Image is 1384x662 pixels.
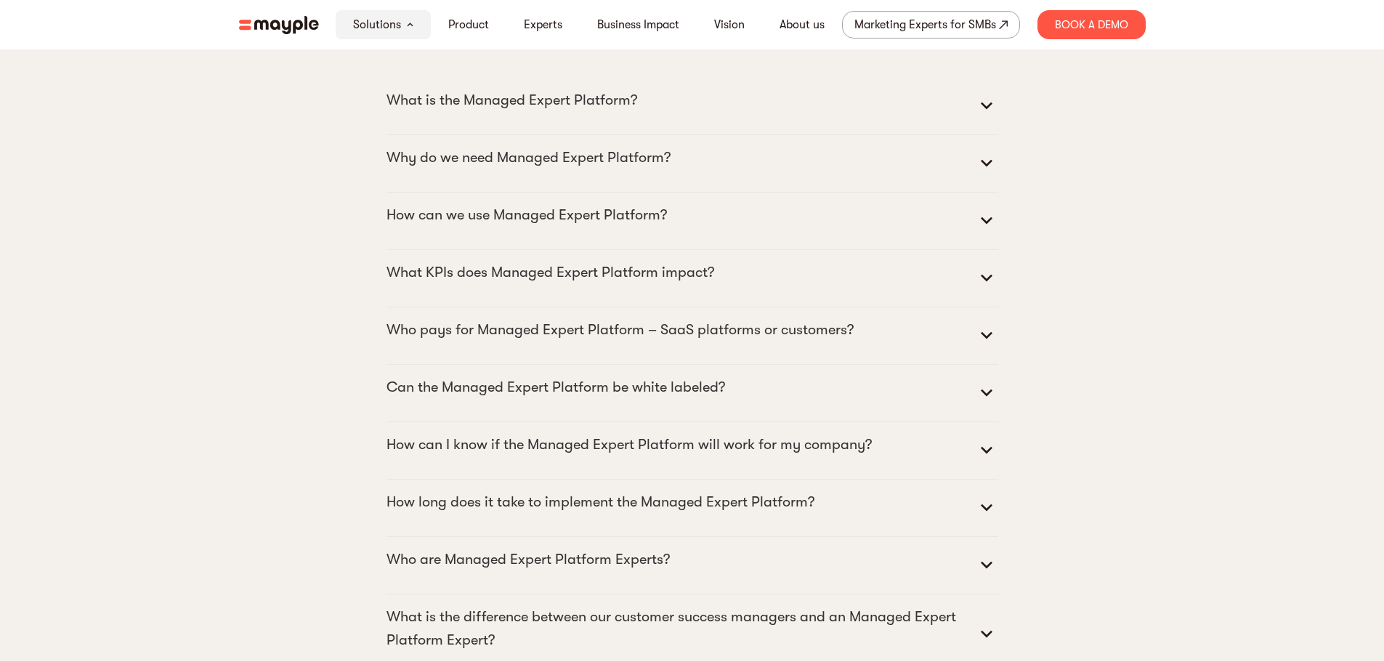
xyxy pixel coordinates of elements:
[387,548,670,571] p: Who are Managed Expert Platform Experts?
[387,605,975,652] p: What is the difference between our customer success managers and an Managed Expert Platform Expert?
[780,16,825,33] a: About us
[387,376,998,411] summary: Can the Managed Expert Platform be white labeled?
[387,89,998,124] summary: What is the Managed Expert Platform?
[597,16,679,33] a: Business Impact
[854,15,996,35] div: Marketing Experts for SMBs
[387,203,998,238] summary: How can we use Managed Expert Platform?
[387,146,671,169] p: Why do we need Managed Expert Platform?
[387,146,998,181] summary: Why do we need Managed Expert Platform?
[842,11,1020,39] a: Marketing Experts for SMBs
[524,16,562,33] a: Experts
[387,203,667,227] p: How can we use Managed Expert Platform?
[387,318,854,342] p: Who pays for Managed Expert Platform – SaaS platforms or customers?
[1037,10,1146,39] div: Book A Demo
[407,23,413,27] img: arrow-down
[387,261,998,296] summary: What KPIs does Managed Expert Platform impact?
[387,261,714,284] p: What KPIs does Managed Expert Platform impact?
[387,89,637,112] p: What is the Managed Expert Platform?
[353,16,401,33] a: Solutions
[239,16,319,34] img: mayple-logo
[387,491,998,525] summary: How long does it take to implement the Managed Expert Platform?
[387,433,872,456] p: How can I know if the Managed Expert Platform will work for my company?
[387,433,998,468] summary: How can I know if the Managed Expert Platform will work for my company?
[387,491,814,514] p: How long does it take to implement the Managed Expert Platform?
[387,318,998,353] summary: Who pays for Managed Expert Platform – SaaS platforms or customers?
[448,16,489,33] a: Product
[387,548,998,583] summary: Who are Managed Expert Platform Experts?
[387,376,725,399] p: Can the Managed Expert Platform be white labeled?
[714,16,745,33] a: Vision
